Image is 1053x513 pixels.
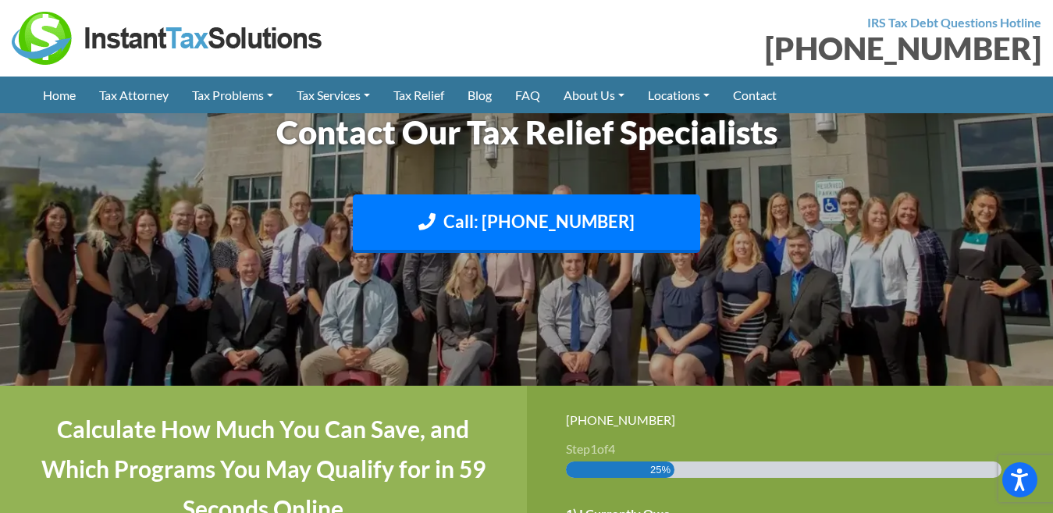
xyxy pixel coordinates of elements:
[867,15,1041,30] strong: IRS Tax Debt Questions Hotline
[552,77,636,113] a: About Us
[382,77,456,113] a: Tax Relief
[180,77,285,113] a: Tax Problems
[12,29,324,44] a: Instant Tax Solutions Logo
[636,77,721,113] a: Locations
[650,461,671,478] span: 25%
[456,77,503,113] a: Blog
[608,441,615,456] span: 4
[94,109,960,155] h1: Contact Our Tax Relief Specialists
[285,77,382,113] a: Tax Services
[12,12,324,65] img: Instant Tax Solutions Logo
[721,77,788,113] a: Contact
[566,409,1015,430] div: [PHONE_NUMBER]
[539,33,1042,64] div: [PHONE_NUMBER]
[566,443,1015,455] h3: Step of
[503,77,552,113] a: FAQ
[590,441,597,456] span: 1
[31,77,87,113] a: Home
[353,194,700,253] a: Call: [PHONE_NUMBER]
[87,77,180,113] a: Tax Attorney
